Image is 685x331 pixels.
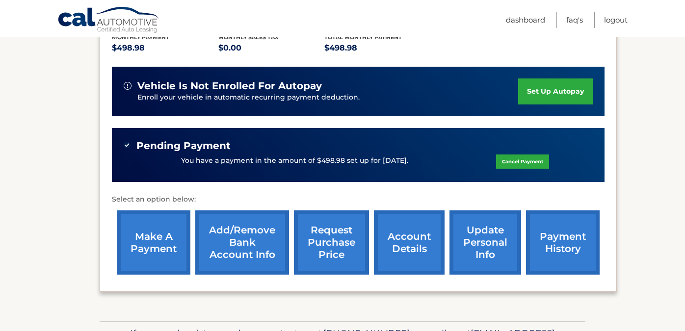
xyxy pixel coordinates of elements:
p: $498.98 [112,41,218,55]
a: set up autopay [518,78,593,104]
a: Add/Remove bank account info [195,210,289,275]
a: payment history [526,210,600,275]
span: Pending Payment [136,140,231,152]
a: account details [374,210,445,275]
a: Logout [604,12,628,28]
img: check-green.svg [124,142,131,149]
a: Dashboard [506,12,545,28]
span: Total Monthly Payment [324,34,402,41]
span: vehicle is not enrolled for autopay [137,80,322,92]
p: Enroll your vehicle in automatic recurring payment deduction. [137,92,518,103]
a: FAQ's [566,12,583,28]
span: Monthly sales Tax [218,34,279,41]
p: Select an option below: [112,194,605,205]
img: alert-white.svg [124,82,132,90]
a: update personal info [449,210,521,275]
p: $0.00 [218,41,325,55]
a: request purchase price [294,210,369,275]
a: Cancel Payment [496,154,549,169]
span: Monthly Payment [112,34,169,41]
p: $498.98 [324,41,431,55]
p: You have a payment in the amount of $498.98 set up for [DATE]. [181,155,408,166]
a: Cal Automotive [57,6,160,35]
a: make a payment [117,210,190,275]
